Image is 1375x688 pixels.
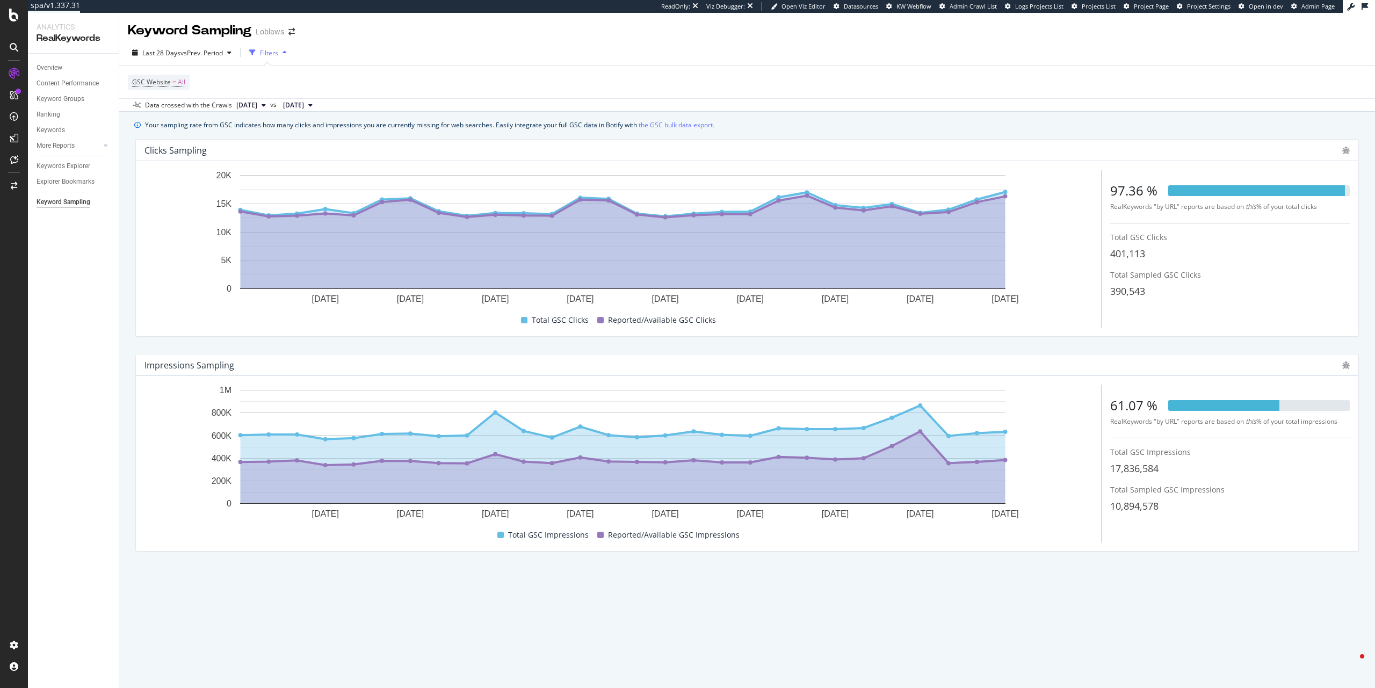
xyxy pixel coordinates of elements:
button: [DATE] [279,99,317,112]
span: Admin Crawl List [950,2,997,10]
text: 0 [227,499,231,508]
text: [DATE] [737,509,764,518]
div: bug [1342,361,1350,369]
div: bug [1342,147,1350,154]
button: Last 28 DaysvsPrev. Period [128,44,236,61]
span: Project Page [1134,2,1169,10]
text: 20K [216,171,232,180]
span: Project Settings [1187,2,1231,10]
div: Loblaws [256,26,284,37]
text: [DATE] [992,509,1018,518]
text: [DATE] [312,294,339,303]
div: Your sampling rate from GSC indicates how many clicks and impressions you are currently missing f... [145,119,714,131]
a: Project Page [1124,2,1169,11]
div: arrow-right-arrow-left [288,28,295,35]
div: Keywords Explorer [37,161,90,172]
a: the GSC bulk data export. [639,119,714,131]
div: RealKeywords "by URL" reports are based on % of your total impressions [1110,417,1350,426]
svg: A chart. [144,385,1101,527]
i: this [1246,417,1256,426]
a: Keywords Explorer [37,161,111,172]
span: Total GSC Impressions [508,528,589,541]
span: Total GSC Clicks [532,314,589,327]
button: [DATE] [232,99,270,112]
text: 200K [212,476,232,486]
a: KW Webflow [886,2,931,11]
div: RealKeywords [37,32,110,45]
span: 10,894,578 [1110,499,1159,512]
text: [DATE] [567,294,594,303]
span: Total GSC Impressions [1110,447,1191,457]
a: Explorer Bookmarks [37,176,111,187]
div: RealKeywords "by URL" reports are based on % of your total clicks [1110,202,1350,211]
button: Filters [245,44,291,61]
a: Keywords [37,125,111,136]
iframe: Intercom live chat [1338,651,1364,677]
div: Impressions Sampling [144,360,234,371]
span: KW Webflow [896,2,931,10]
div: 61.07 % [1110,396,1157,415]
span: Last 28 Days [142,48,180,57]
div: Content Performance [37,78,99,89]
a: Overview [37,62,111,74]
a: Keyword Groups [37,93,111,105]
div: Filters [260,48,278,57]
a: Datasources [834,2,878,11]
a: Open Viz Editor [771,2,826,11]
svg: A chart. [144,170,1101,312]
div: info banner [134,119,1360,131]
text: 1M [220,386,231,395]
span: Total Sampled GSC Clicks [1110,270,1201,280]
div: Keyword Groups [37,93,84,105]
span: GSC Website [132,77,171,86]
span: Total Sampled GSC Impressions [1110,484,1225,495]
text: 600K [212,431,232,440]
span: Projects List [1082,2,1116,10]
i: this [1246,202,1256,211]
a: Admin Crawl List [939,2,997,11]
text: [DATE] [992,294,1018,303]
text: 5K [221,256,231,265]
div: Clicks Sampling [144,145,207,156]
div: Keywords [37,125,65,136]
span: Admin Page [1301,2,1335,10]
text: [DATE] [822,294,849,303]
span: 17,836,584 [1110,462,1159,475]
span: 2025 Sep. 3rd [236,100,257,110]
text: 0 [227,284,231,293]
a: More Reports [37,140,100,151]
span: = [172,77,176,86]
div: Overview [37,62,62,74]
span: Open in dev [1249,2,1283,10]
div: Ranking [37,109,60,120]
span: vs Prev. Period [180,48,223,57]
span: Reported/Available GSC Impressions [608,528,740,541]
a: Content Performance [37,78,111,89]
span: Logs Projects List [1015,2,1063,10]
a: Logs Projects List [1005,2,1063,11]
div: Keyword Sampling [128,21,251,40]
text: [DATE] [567,509,594,518]
span: Open Viz Editor [781,2,826,10]
text: [DATE] [482,509,509,518]
text: [DATE] [397,509,424,518]
text: [DATE] [312,509,339,518]
span: Datasources [844,2,878,10]
a: Project Settings [1177,2,1231,11]
span: vs [270,100,279,110]
text: [DATE] [822,509,849,518]
div: Explorer Bookmarks [37,176,95,187]
a: Open in dev [1239,2,1283,11]
span: 390,543 [1110,285,1145,298]
text: 15K [216,199,232,208]
text: [DATE] [652,294,678,303]
div: 97.36 % [1110,182,1157,200]
div: Keyword Sampling [37,197,90,208]
span: 401,113 [1110,247,1145,260]
div: Viz Debugger: [706,2,745,11]
a: Keyword Sampling [37,197,111,208]
a: Ranking [37,109,111,120]
text: [DATE] [652,509,678,518]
